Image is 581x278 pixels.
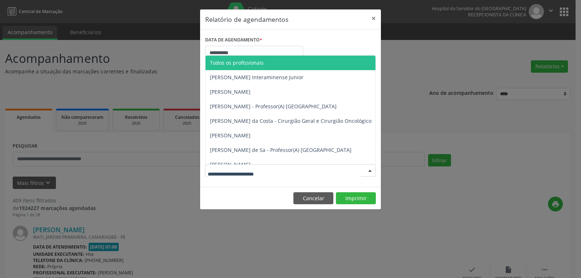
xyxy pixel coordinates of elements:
span: [PERSON_NAME] de Sa - Professor(A) [GEOGRAPHIC_DATA] [210,146,352,153]
button: Cancelar [293,192,333,205]
span: [PERSON_NAME] - Professor(A) [GEOGRAPHIC_DATA] [210,103,337,110]
span: Todos os profissionais [210,59,264,66]
span: [PERSON_NAME] [210,132,251,139]
span: [PERSON_NAME] [210,88,251,95]
button: Close [366,9,381,27]
span: [PERSON_NAME] da Costa - Cirurgião Geral e Cirurgião Oncológico [210,117,371,124]
label: DATA DE AGENDAMENTO [205,35,262,46]
h5: Relatório de agendamentos [205,15,288,24]
span: [PERSON_NAME] Interaminense Junior [210,74,304,81]
span: [PERSON_NAME] [210,161,251,168]
button: Imprimir [336,192,376,205]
